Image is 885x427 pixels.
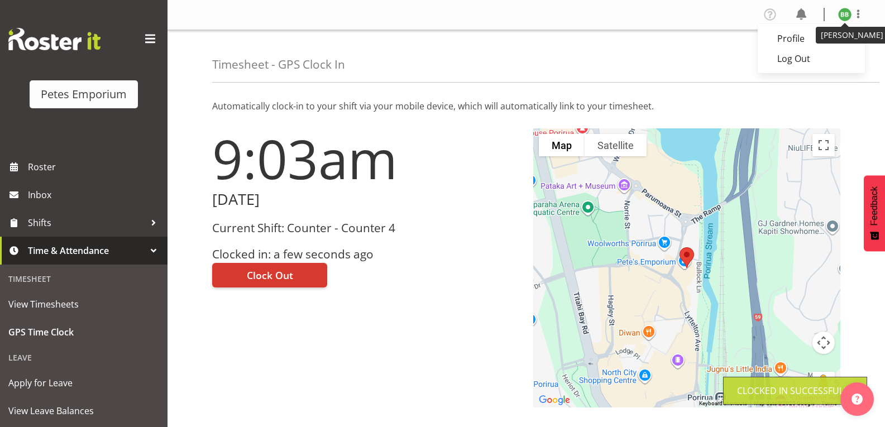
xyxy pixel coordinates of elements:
[8,296,159,313] span: View Timesheets
[3,397,165,425] a: View Leave Balances
[212,263,327,287] button: Clock Out
[699,400,747,407] button: Keyboard shortcuts
[864,175,885,251] button: Feedback - Show survey
[585,134,647,156] button: Show satellite imagery
[212,222,520,234] h3: Current Shift: Counter - Counter 4
[838,8,851,21] img: beena-bist9974.jpg
[3,369,165,397] a: Apply for Leave
[212,58,345,71] h4: Timesheet - GPS Clock In
[212,191,520,208] h2: [DATE]
[536,393,573,407] img: Google
[539,134,585,156] button: Show street map
[212,248,520,261] h3: Clocked in: a few seconds ago
[28,186,162,203] span: Inbox
[851,394,863,405] img: help-xxl-2.png
[247,268,293,282] span: Clock Out
[812,372,835,394] button: Drag Pegman onto the map to open Street View
[8,402,159,419] span: View Leave Balances
[812,332,835,354] button: Map camera controls
[8,28,101,50] img: Rosterit website logo
[41,86,127,103] div: Petes Emporium
[758,28,865,49] a: Profile
[28,214,145,231] span: Shifts
[758,49,865,69] a: Log Out
[28,159,162,175] span: Roster
[3,318,165,346] a: GPS Time Clock
[3,267,165,290] div: Timesheet
[737,384,853,397] div: Clocked in Successfully
[3,290,165,318] a: View Timesheets
[212,99,840,113] p: Automatically clock-in to your shift via your mobile device, which will automatically link to you...
[812,134,835,156] button: Toggle fullscreen view
[869,186,879,226] span: Feedback
[28,242,145,259] span: Time & Attendance
[3,346,165,369] div: Leave
[8,324,159,340] span: GPS Time Clock
[212,128,520,189] h1: 9:03am
[536,393,573,407] a: Open this area in Google Maps (opens a new window)
[8,375,159,391] span: Apply for Leave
